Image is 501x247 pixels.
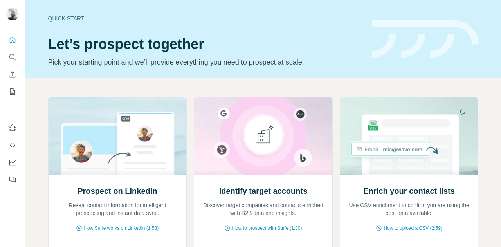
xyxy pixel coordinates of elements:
[6,138,19,152] button: Use Surfe API
[6,85,19,99] button: My lists
[384,225,442,232] span: How to upload a CSV (2:59)
[48,97,187,175] img: Prospect on LinkedIn
[6,33,19,47] button: Quick start
[6,121,19,135] button: Use Surfe on LinkedIn
[48,14,362,22] div: Quick start
[232,225,302,232] span: How to prospect with Surfe (1:30)
[372,20,479,58] img: banner
[6,173,19,187] button: Feedback
[6,67,19,81] button: Enrich CSV
[348,201,470,217] p: Use CSV enrichment to confirm you are using the best data available.
[56,201,179,217] p: Reveal contact information for intelligent prospecting and instant data sync.
[48,57,362,68] p: Pick your starting point and we’ll provide everything you need to prospect at scale.
[84,225,159,232] span: How Surfe works on LinkedIn (1:58)
[48,36,362,52] h1: Let’s prospect together
[202,201,324,217] p: Discover target companies and contacts enriched with B2B data and insights.
[6,155,19,169] button: Dashboard
[6,8,19,20] img: Avatar
[6,50,19,64] button: Search
[194,97,333,175] img: Identify target accounts
[363,186,454,197] h2: Enrich your contact lists
[340,97,479,175] img: Enrich your contact lists
[219,186,308,197] h2: Identify target accounts
[77,186,157,197] h2: Prospect on LinkedIn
